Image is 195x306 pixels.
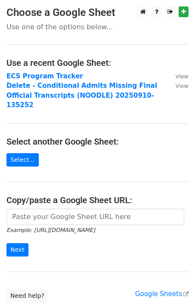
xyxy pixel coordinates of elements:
[6,22,189,31] p: Use one of the options below...
[6,72,83,80] a: ECS Program Tracker
[6,195,189,205] h4: Copy/paste a Google Sheet URL:
[135,290,189,298] a: Google Sheets
[6,6,189,19] h3: Choose a Google Sheet
[176,83,189,89] small: View
[6,289,48,303] a: Need help?
[167,82,189,90] a: View
[6,82,157,109] a: Delete - Conditional Admits Missing Final Official Transcripts (NOODLE) 20250910-135252
[176,73,189,80] small: View
[6,153,39,167] a: Select...
[6,227,95,233] small: Example: [URL][DOMAIN_NAME]
[6,243,28,257] input: Next
[6,58,189,68] h4: Use a recent Google Sheet:
[6,209,184,225] input: Paste your Google Sheet URL here
[167,72,189,80] a: View
[6,136,189,147] h4: Select another Google Sheet:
